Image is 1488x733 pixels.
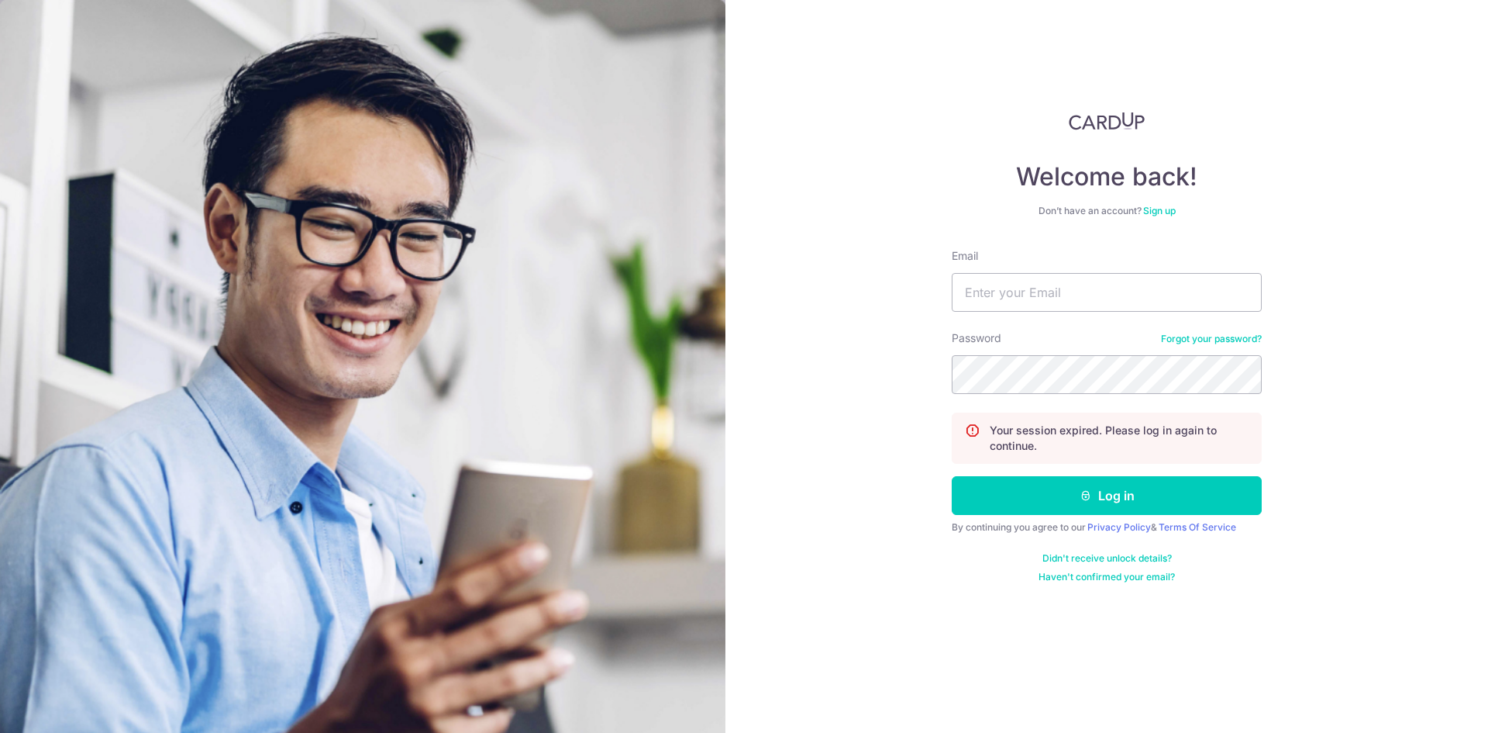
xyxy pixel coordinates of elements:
div: Don’t have an account? [952,205,1262,217]
a: Privacy Policy [1087,521,1151,533]
img: CardUp Logo [1069,112,1145,130]
label: Password [952,330,1001,346]
a: Forgot your password? [1161,333,1262,345]
label: Email [952,248,978,264]
a: Sign up [1143,205,1176,216]
input: Enter your Email [952,273,1262,312]
a: Terms Of Service [1159,521,1236,533]
a: Didn't receive unlock details? [1042,552,1172,565]
button: Log in [952,476,1262,515]
p: Your session expired. Please log in again to continue. [990,423,1249,454]
h4: Welcome back! [952,161,1262,192]
a: Haven't confirmed your email? [1038,571,1175,583]
div: By continuing you agree to our & [952,521,1262,534]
